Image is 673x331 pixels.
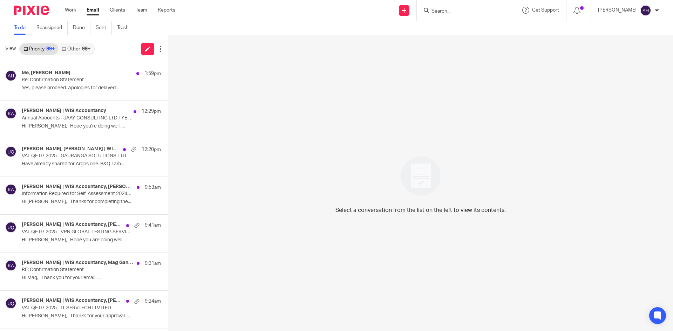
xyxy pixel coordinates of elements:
p: RE: Confirmation Statement [22,267,133,273]
p: Hi [PERSON_NAME], Hope you’re doing well. ... [22,123,161,129]
p: Hi [PERSON_NAME], Thanks for completing the... [22,199,161,205]
p: 12:29pm [142,108,161,115]
div: 99+ [82,47,90,51]
p: VAT QE 07 2025 - IT-SERVTECH LIMITED [22,305,133,311]
p: Annual Accounts - JAAY CONSULTING LTD FYE Apr'25 - Final [22,115,133,121]
img: image [396,152,445,200]
h4: [PERSON_NAME] | WIS Accountancy, Mag Gan, Me [22,260,133,266]
p: Re: Confirmation Statement [22,77,133,83]
p: 1:59pm [144,70,161,77]
h4: [PERSON_NAME], [PERSON_NAME] | WIS Accountancy, [PERSON_NAME] | WIS Accountancy, [PERSON_NAME] [22,146,120,152]
a: Other99+ [58,43,94,55]
h4: [PERSON_NAME] | WIS Accountancy, [PERSON_NAME] [22,222,123,228]
p: 9:24am [145,298,161,305]
img: svg%3E [5,260,16,271]
a: Priority99+ [20,43,58,55]
p: Yes, please proceed. Apologies for delayed... [22,85,161,91]
a: Clients [110,7,125,14]
a: Work [65,7,76,14]
p: 9:53am [145,184,161,191]
img: Pixie [14,6,49,15]
span: Get Support [532,8,559,13]
div: 99+ [46,47,55,51]
a: To do [14,21,31,35]
p: 12:20pm [142,146,161,153]
img: svg%3E [5,108,16,119]
img: svg%3E [5,184,16,195]
p: Hi Mag, Thank you for your email. ... [22,275,161,281]
img: svg%3E [5,70,16,81]
p: [PERSON_NAME] [598,7,637,14]
a: Reassigned [36,21,68,35]
img: svg%3E [640,5,651,16]
a: Email [87,7,99,14]
p: Select a conversation from the list on the left to view its contents. [335,206,506,214]
p: 9:31am [145,260,161,267]
p: Hi [PERSON_NAME], Thanks for your approval. ... [22,313,161,319]
span: View [5,45,16,53]
a: Reports [158,7,175,14]
p: 9:41am [145,222,161,229]
input: Search [431,8,494,15]
a: Trash [117,21,134,35]
img: svg%3E [5,222,16,233]
img: svg%3E [5,298,16,309]
h4: [PERSON_NAME] | WIS Accountancy, [PERSON_NAME], [PERSON_NAME] | WIS Accountancy [22,184,133,190]
p: VAT QE 07 2025 - VPN GLOBAL TESTING SERVICES LTD [22,229,133,235]
h4: [PERSON_NAME] | WIS Accountancy [22,108,106,114]
p: VAT QE 07 2025 - GAURANGA SOLUTIONS LTD [22,153,133,159]
p: Hi [PERSON_NAME], Hope you are doing well. ... [22,237,161,243]
p: Have already shared for Argos one. B&Q I am... [22,161,161,167]
p: Information Required for Self-Assessment 2024/25 - [PERSON_NAME] [22,191,133,197]
a: Sent [96,21,112,35]
h4: [PERSON_NAME] | WIS Accountancy, [PERSON_NAME], [PERSON_NAME] [22,298,123,304]
img: svg%3E [5,146,16,157]
h4: Me, [PERSON_NAME] [22,70,70,76]
a: Team [136,7,147,14]
a: Done [73,21,90,35]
